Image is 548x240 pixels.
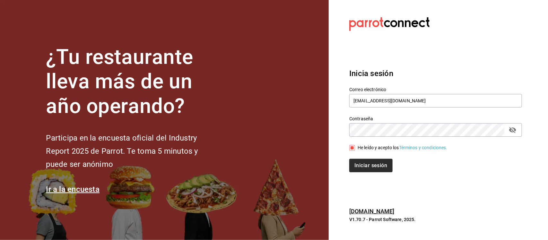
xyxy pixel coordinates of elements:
[358,144,448,151] div: He leído y acepto los
[46,132,219,171] h2: Participa en la encuesta oficial del Industry Report 2025 de Parrot. Te toma 5 minutos y puede se...
[507,124,518,135] button: passwordField
[349,87,522,92] label: Correo electrónico
[46,185,100,194] a: Ir a la encuesta
[349,216,522,223] p: V1.70.7 - Parrot Software, 2025.
[349,208,395,215] a: [DOMAIN_NAME]
[46,45,219,119] h1: ¿Tu restaurante lleva más de un año operando?
[349,116,522,121] label: Contraseña
[399,145,448,150] a: Términos y condiciones.
[349,94,522,107] input: Ingresa tu correo electrónico
[349,159,392,172] button: Iniciar sesión
[349,68,522,79] h3: Inicia sesión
